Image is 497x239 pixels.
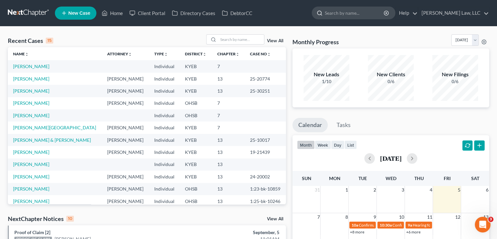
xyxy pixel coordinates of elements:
[358,175,367,181] span: Tue
[292,118,328,132] a: Calendar
[373,213,376,221] span: 9
[180,85,212,97] td: KYEB
[180,171,212,183] td: KYEB
[13,186,49,192] a: [PERSON_NAME]
[350,230,364,234] a: +8 more
[426,213,433,221] span: 11
[406,230,420,234] a: +6 more
[380,155,402,162] h2: [DATE]
[454,213,461,221] span: 12
[212,60,245,72] td: 7
[325,7,385,19] input: Search by name...
[457,186,461,194] span: 5
[245,171,286,183] td: 24-20002
[250,51,271,56] a: Case Nounfold_more
[180,60,212,72] td: KYEB
[102,85,149,97] td: [PERSON_NAME]
[267,52,271,56] i: unfold_more
[13,76,49,82] a: [PERSON_NAME]
[418,7,489,19] a: [PERSON_NAME] Law, LLC
[107,51,132,56] a: Attorneyunfold_more
[219,7,256,19] a: DebtorCC
[483,213,489,221] span: 13
[149,60,180,72] td: Individual
[66,216,74,222] div: 10
[351,223,358,228] span: 10a
[432,71,478,78] div: New Filings
[180,97,212,109] td: OHSB
[344,140,357,149] button: list
[13,174,49,179] a: [PERSON_NAME]
[212,73,245,85] td: 13
[149,134,180,146] td: Individual
[267,217,283,221] a: View All
[212,183,245,195] td: 13
[488,217,493,222] span: 3
[331,118,356,132] a: Tasks
[149,109,180,121] td: Individual
[8,37,53,45] div: Recent Cases
[180,158,212,171] td: KYEB
[368,71,414,78] div: New Clients
[13,88,49,94] a: [PERSON_NAME]
[304,71,349,78] div: New Leads
[212,195,245,207] td: 13
[13,149,49,155] a: [PERSON_NAME]
[180,146,212,158] td: KYEB
[267,39,283,43] a: View All
[149,183,180,195] td: Individual
[164,52,168,56] i: unfold_more
[212,97,245,109] td: 7
[475,217,490,232] iframe: Intercom live chat
[180,183,212,195] td: OHSB
[13,161,49,167] a: [PERSON_NAME]
[180,195,212,207] td: OHSB
[358,223,433,228] span: Confirmation hearing for [PERSON_NAME]
[304,78,349,85] div: 1/10
[149,146,180,158] td: Individual
[212,171,245,183] td: 13
[68,11,90,16] span: New Case
[212,109,245,121] td: 7
[102,146,149,158] td: [PERSON_NAME]
[13,125,96,130] a: [PERSON_NAME][GEOGRAPHIC_DATA]
[297,140,315,149] button: month
[102,195,149,207] td: [PERSON_NAME]
[292,38,339,46] h3: Monthly Progress
[368,78,414,85] div: 0/6
[401,186,405,194] span: 3
[212,134,245,146] td: 13
[245,73,286,85] td: 25-20774
[236,52,240,56] i: unfold_more
[180,121,212,134] td: KYEB
[149,171,180,183] td: Individual
[245,85,286,97] td: 25-30251
[46,38,53,44] div: 15
[154,51,168,56] a: Typeunfold_more
[128,52,132,56] i: unfold_more
[13,100,49,106] a: [PERSON_NAME]
[203,52,207,56] i: unfold_more
[149,158,180,171] td: Individual
[471,175,479,181] span: Sat
[98,7,126,19] a: Home
[149,121,180,134] td: Individual
[102,171,149,183] td: [PERSON_NAME]
[218,35,264,44] input: Search by name...
[245,146,286,158] td: 19-21439
[315,140,331,149] button: week
[25,52,29,56] i: unfold_more
[396,7,418,19] a: Help
[149,97,180,109] td: Individual
[13,113,49,118] a: [PERSON_NAME]
[180,134,212,146] td: KYEB
[414,175,423,181] span: Thu
[13,51,29,56] a: Nameunfold_more
[13,64,49,69] a: [PERSON_NAME]
[331,140,344,149] button: day
[344,213,348,221] span: 8
[13,137,91,143] a: [PERSON_NAME] & [PERSON_NAME]
[245,195,286,207] td: 1:25-bk-10246
[245,183,286,195] td: 1:23-bk-10859
[432,78,478,85] div: 0/6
